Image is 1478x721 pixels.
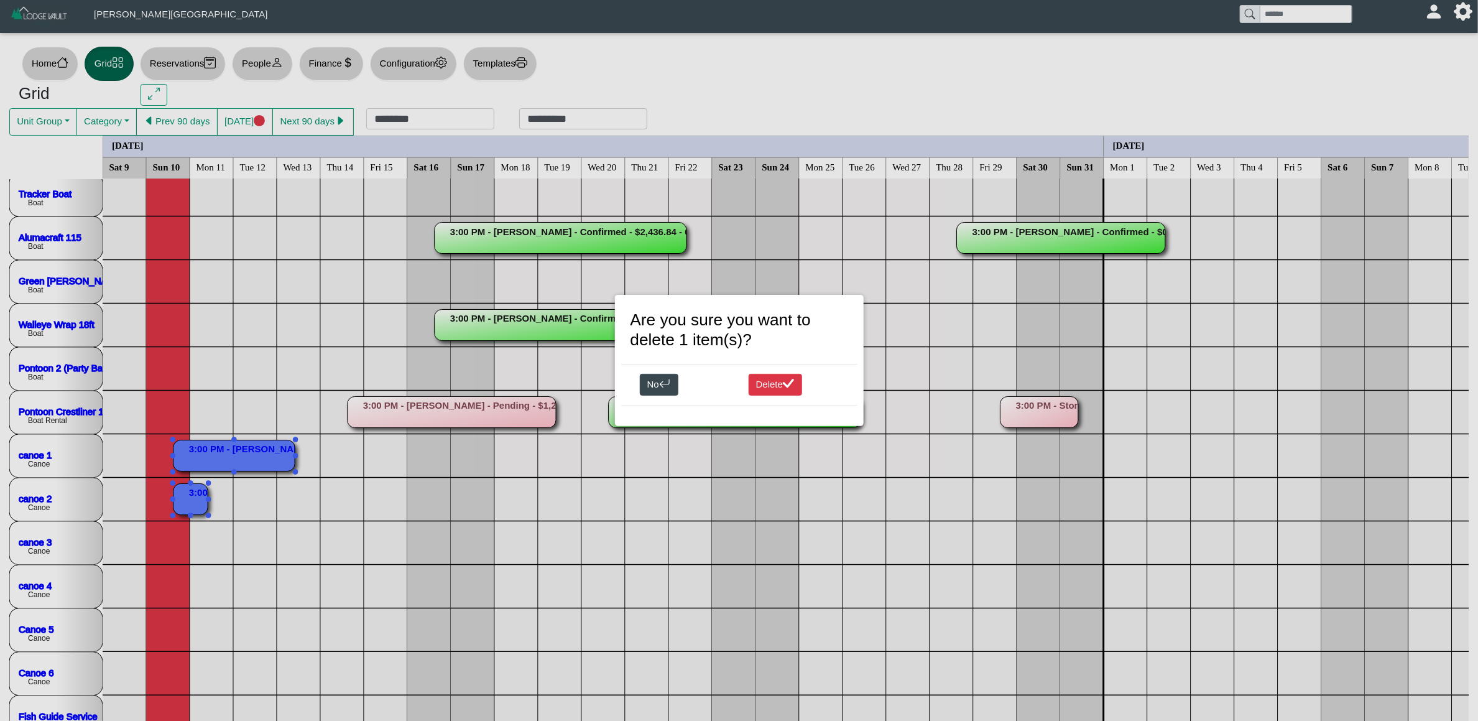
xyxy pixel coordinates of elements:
[630,310,848,350] h3: Are you sure you want to delete 1 item(s)?
[640,374,678,396] button: Noarrow return left
[749,374,803,396] button: Deletecheck lg
[783,378,795,390] svg: check lg
[621,301,857,420] div: One moment please...
[659,378,671,390] svg: arrow return left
